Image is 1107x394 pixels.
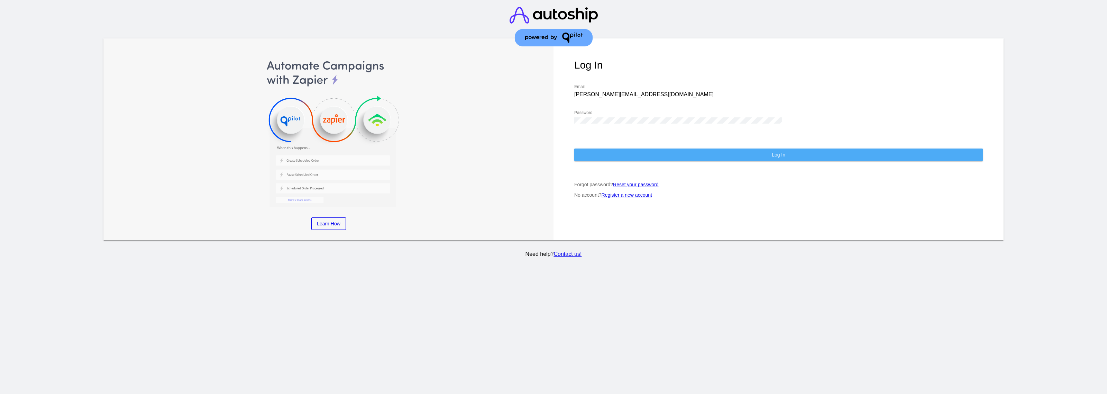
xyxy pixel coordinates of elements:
[574,149,983,161] button: Log In
[102,251,1005,257] p: Need help?
[772,152,785,158] span: Log In
[553,251,582,257] a: Contact us!
[317,221,340,226] span: Learn How
[574,91,782,98] input: Email
[574,182,983,187] p: Forgot password?
[613,182,659,187] a: Reset your password
[602,192,652,198] a: Register a new account
[574,192,983,198] p: No account?
[311,217,346,230] a: Learn How
[574,59,983,71] h1: Log In
[124,59,533,207] img: Automate Campaigns with Zapier, QPilot and Klaviyo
